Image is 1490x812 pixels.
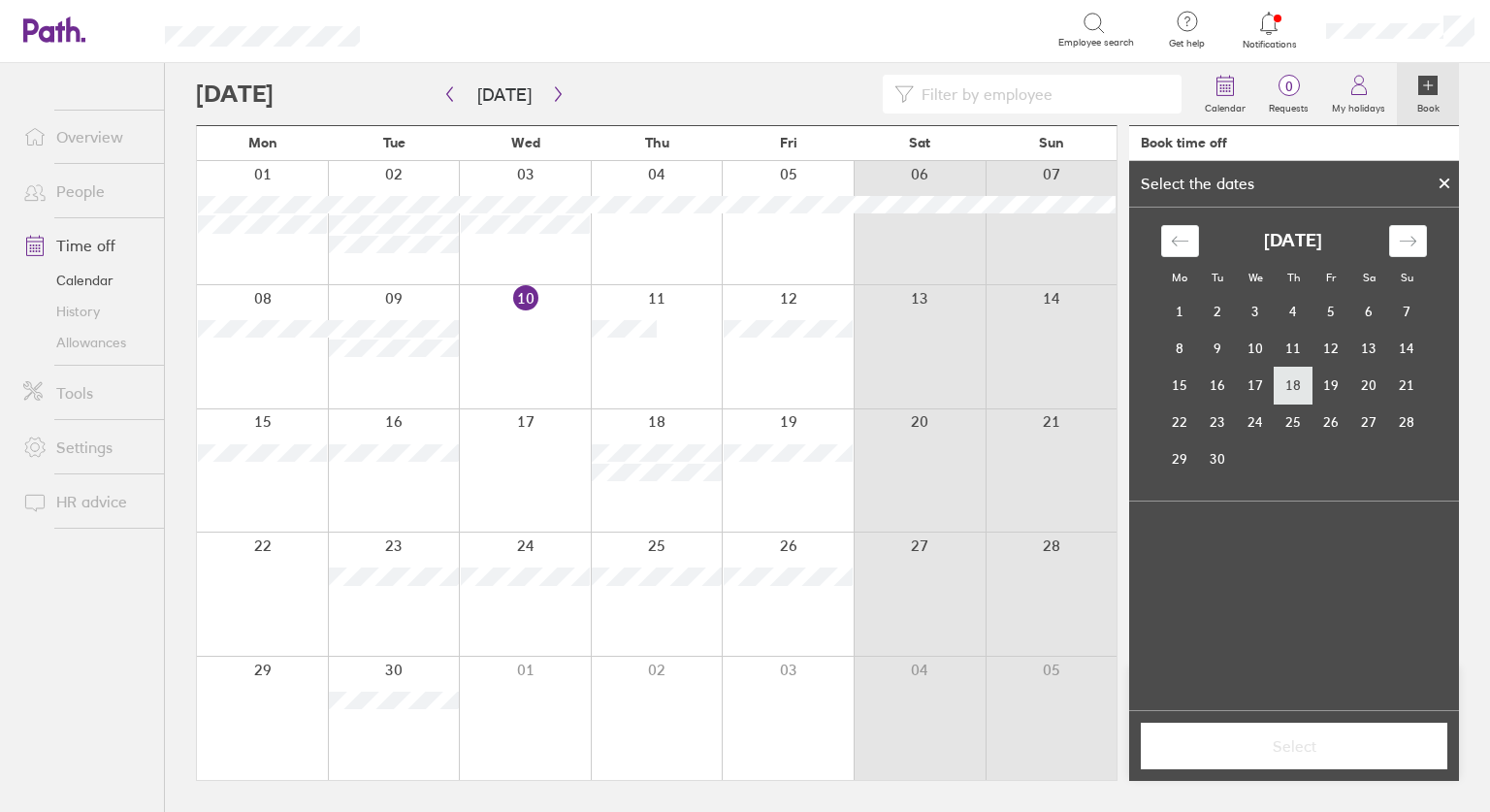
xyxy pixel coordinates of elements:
td: Wednesday, September 3, 2025 [1237,293,1275,330]
label: Book [1406,97,1451,114]
div: Select the dates [1129,175,1266,192]
a: Book [1397,63,1459,125]
td: Monday, September 8, 2025 [1161,330,1199,367]
div: Move backward to switch to the previous month. [1161,225,1199,257]
a: Allowances [8,327,164,358]
td: Thursday, September 11, 2025 [1275,330,1312,367]
div: Search [412,20,462,38]
td: Monday, September 1, 2025 [1161,293,1199,330]
span: Sat [909,135,930,150]
td: Saturday, September 20, 2025 [1350,367,1388,404]
small: Tu [1212,271,1223,284]
td: Thursday, September 4, 2025 [1275,293,1312,330]
span: Get help [1155,38,1218,49]
td: Sunday, September 14, 2025 [1388,330,1426,367]
div: Move forward to switch to the next month. [1389,225,1427,257]
td: Sunday, September 28, 2025 [1388,404,1426,440]
a: People [8,172,164,211]
a: My holidays [1320,63,1397,125]
span: Select [1154,737,1434,755]
label: My holidays [1320,97,1397,114]
td: Wednesday, September 10, 2025 [1237,330,1275,367]
span: Mon [248,135,277,150]
a: Settings [8,428,164,467]
span: Sun [1039,135,1064,150]
td: Friday, September 26, 2025 [1312,404,1350,440]
td: Saturday, September 6, 2025 [1350,293,1388,330]
td: Tuesday, September 9, 2025 [1199,330,1237,367]
td: Thursday, September 25, 2025 [1275,404,1312,440]
td: Monday, September 15, 2025 [1161,367,1199,404]
span: Notifications [1238,39,1301,50]
td: Sunday, September 7, 2025 [1388,293,1426,330]
td: Wednesday, September 24, 2025 [1237,404,1275,440]
a: Time off [8,226,164,265]
small: Su [1401,271,1413,284]
td: Friday, September 5, 2025 [1312,293,1350,330]
a: Overview [8,117,164,156]
a: Calendar [8,265,164,296]
span: Fri [780,135,797,150]
label: Requests [1257,97,1320,114]
small: We [1248,271,1263,284]
a: Calendar [1193,63,1257,125]
td: Tuesday, September 16, 2025 [1199,367,1237,404]
td: Sunday, September 21, 2025 [1388,367,1426,404]
a: Tools [8,374,164,412]
td: Saturday, September 27, 2025 [1350,404,1388,440]
span: Employee search [1058,37,1134,49]
small: Th [1287,271,1300,284]
td: Tuesday, September 23, 2025 [1199,404,1237,440]
button: Select [1141,723,1447,769]
span: 0 [1257,79,1320,94]
span: Tue [383,135,405,150]
a: HR advice [8,482,164,521]
td: Monday, September 29, 2025 [1161,440,1199,477]
td: Friday, September 19, 2025 [1312,367,1350,404]
td: Wednesday, September 17, 2025 [1237,367,1275,404]
small: Fr [1326,271,1336,284]
td: Thursday, September 18, 2025 [1275,367,1312,404]
a: History [8,296,164,327]
a: 0Requests [1257,63,1320,125]
a: Notifications [1238,10,1301,50]
td: Saturday, September 13, 2025 [1350,330,1388,367]
span: Thu [645,135,669,150]
div: Book time off [1141,135,1227,150]
td: Tuesday, September 30, 2025 [1199,440,1237,477]
span: Wed [511,135,540,150]
strong: [DATE] [1264,231,1322,251]
input: Filter by employee [914,76,1170,113]
small: Sa [1363,271,1376,284]
label: Calendar [1193,97,1257,114]
td: Monday, September 22, 2025 [1161,404,1199,440]
td: Tuesday, September 2, 2025 [1199,293,1237,330]
div: Calendar [1140,208,1448,501]
button: [DATE] [462,79,547,111]
td: Friday, September 12, 2025 [1312,330,1350,367]
small: Mo [1172,271,1187,284]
